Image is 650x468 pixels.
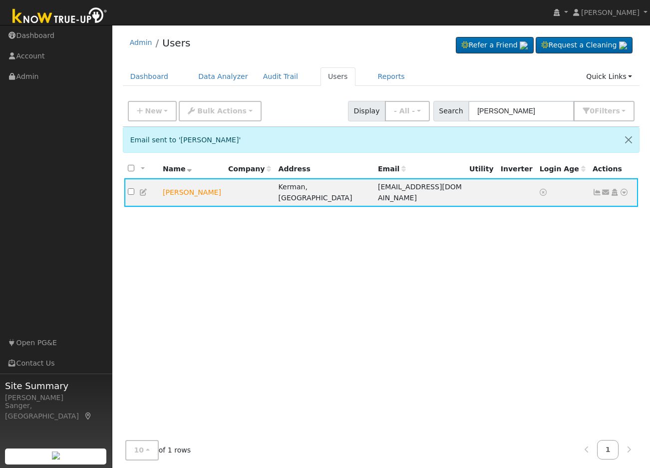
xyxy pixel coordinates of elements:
[139,188,148,196] a: Edit User
[468,101,574,121] input: Search
[191,67,256,86] a: Data Analyzer
[52,452,60,460] img: retrieve
[593,188,602,196] a: Not connected
[581,8,640,16] span: [PERSON_NAME]
[610,188,619,196] a: Login As
[5,393,107,403] div: [PERSON_NAME]
[5,401,107,422] div: Sanger, [GEOGRAPHIC_DATA]
[145,107,162,115] span: New
[159,178,225,207] td: Lead
[370,67,412,86] a: Reports
[619,41,627,49] img: retrieve
[597,440,619,460] a: 1
[125,440,191,461] span: of 1 rows
[618,127,639,152] button: Close
[593,164,635,174] div: Actions
[279,164,371,174] div: Address
[162,37,190,49] a: Users
[7,5,112,28] img: Know True-Up
[348,101,385,121] span: Display
[321,67,355,86] a: Users
[469,164,494,174] div: Utility
[125,440,159,461] button: 10
[540,165,586,173] span: Days since last login
[579,67,640,86] a: Quick Links
[5,379,107,393] span: Site Summary
[197,107,247,115] span: Bulk Actions
[130,136,241,144] span: Email sent to '[PERSON_NAME]'
[84,412,93,420] a: Map
[275,178,374,207] td: Kerman, [GEOGRAPHIC_DATA]
[620,187,629,198] a: Other actions
[536,37,633,54] a: Request a Cleaning
[501,164,533,174] div: Inverter
[378,183,462,201] span: [EMAIL_ADDRESS][DOMAIN_NAME]
[433,101,469,121] span: Search
[602,187,611,198] a: dkochergen1@gmail.com
[128,101,177,121] button: New
[595,107,620,115] span: Filter
[130,38,152,46] a: Admin
[456,37,534,54] a: Refer a Friend
[385,101,430,121] button: - All -
[163,165,192,173] span: Name
[616,107,620,115] span: s
[123,67,176,86] a: Dashboard
[134,446,144,454] span: 10
[256,67,306,86] a: Audit Trail
[574,101,635,121] button: 0Filters
[378,165,406,173] span: Email
[179,101,261,121] button: Bulk Actions
[228,165,271,173] span: Company name
[540,188,549,196] a: No login access
[520,41,528,49] img: retrieve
